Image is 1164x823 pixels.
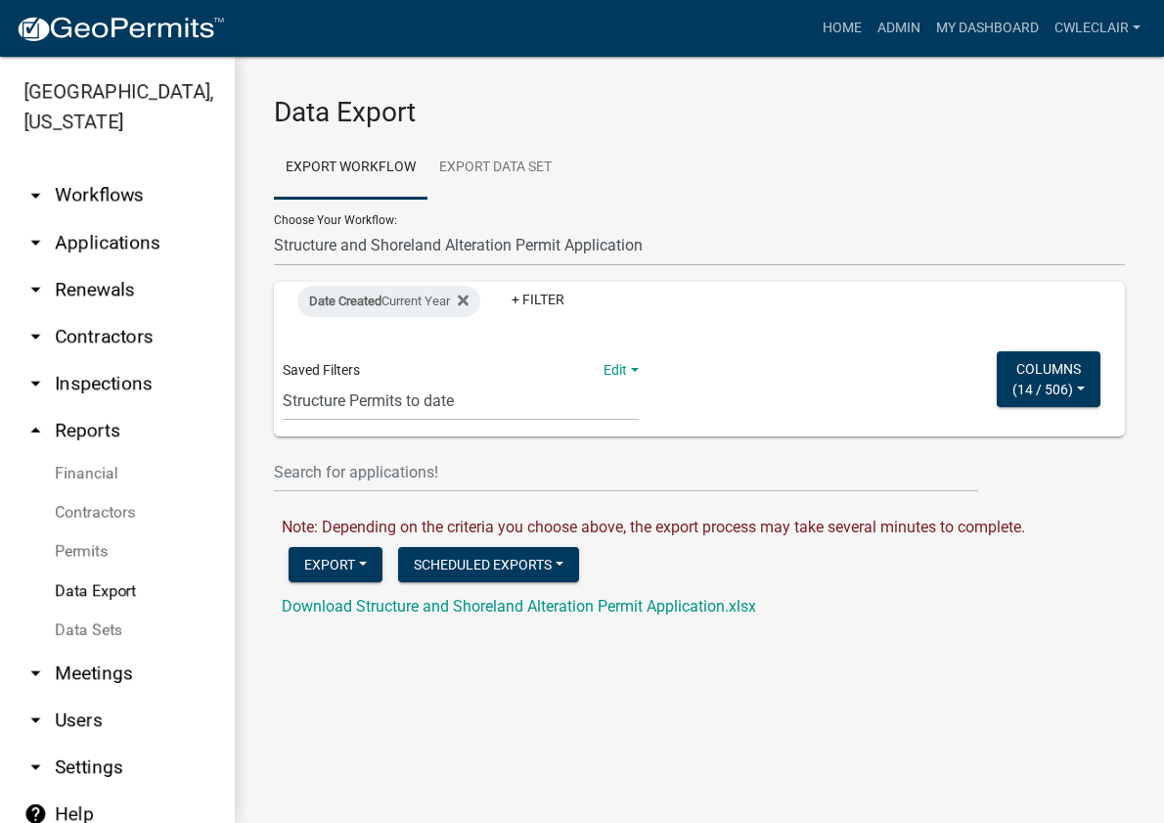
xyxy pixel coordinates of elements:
button: Export [289,547,382,582]
a: + Filter [496,282,580,317]
span: Saved Filters [283,360,360,381]
button: Columns(14 / 506) [997,351,1100,407]
a: Download Structure and Shoreland Alteration Permit Application.xlsx [282,597,756,616]
i: arrow_drop_down [23,231,47,254]
a: Export Workflow [274,137,427,200]
input: Search for applications! [274,452,978,492]
a: cwleclair [1047,10,1148,47]
h3: Data Export [274,96,1125,129]
i: arrow_drop_down [23,325,47,348]
button: Scheduled Exports [398,547,579,582]
i: arrow_drop_down [23,184,47,207]
a: Home [815,10,870,47]
i: arrow_drop_down [23,278,47,301]
span: Note: Depending on the criteria you choose above, the export process may take several minutes to ... [282,518,1025,536]
span: Date Created [309,294,381,308]
i: arrow_drop_down [23,372,47,395]
i: arrow_drop_down [23,709,47,732]
i: arrow_drop_up [23,419,47,442]
i: arrow_drop_down [23,755,47,779]
a: Export Data Set [427,137,563,200]
a: Edit [604,362,639,378]
a: Admin [870,10,928,47]
i: arrow_drop_down [23,662,47,685]
div: Current Year [297,286,480,317]
span: 14 / 506 [1017,382,1068,397]
a: My Dashboard [928,10,1047,47]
